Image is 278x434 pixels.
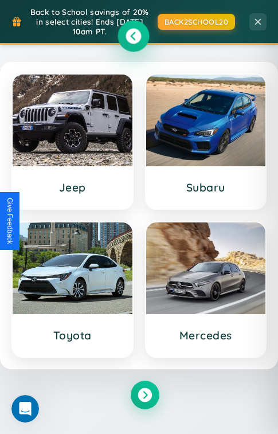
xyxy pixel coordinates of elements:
div: Give Feedback [6,198,14,244]
iframe: Intercom live chat [11,395,39,423]
h3: Toyota [24,329,121,342]
h3: Subaru [158,181,254,194]
span: Back to School savings of 20% in select cities! Ends [DATE] 10am PT. [28,7,152,36]
button: BACK2SCHOOL20 [158,14,236,30]
h3: Jeep [24,181,121,194]
h3: Mercedes [158,329,254,342]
